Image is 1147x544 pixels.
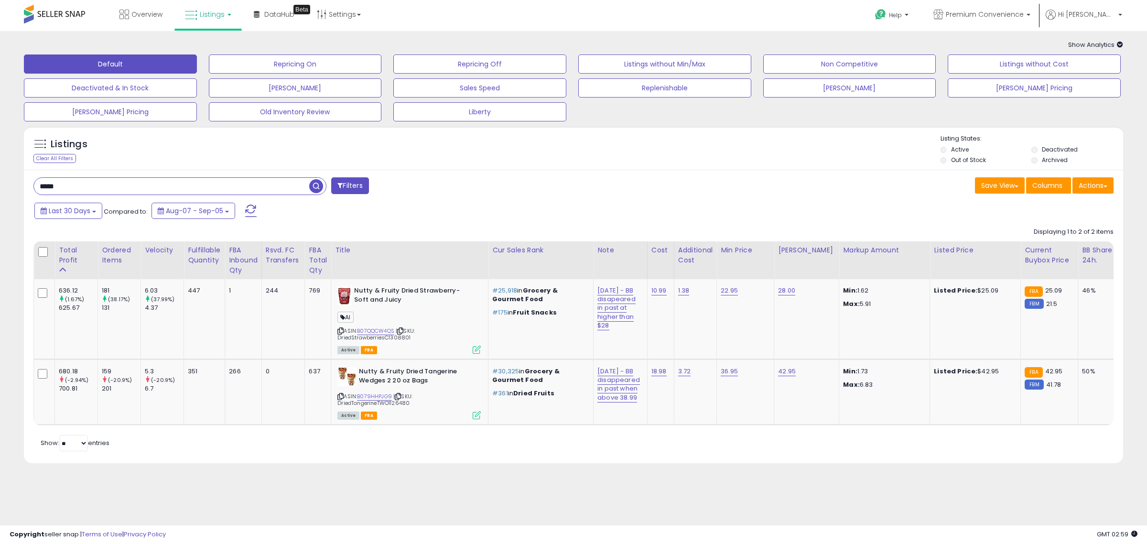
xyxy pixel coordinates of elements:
div: 625.67 [59,304,97,312]
button: Filters [331,177,368,194]
button: Columns [1026,177,1071,194]
span: 21.5 [1046,299,1058,308]
strong: Max: [843,380,860,389]
button: Default [24,54,197,74]
b: Listed Price: [934,286,977,295]
div: Cost [651,245,670,255]
span: #361 [492,389,508,398]
a: Help [867,1,918,31]
b: Nutty & Fruity Dried Strawberry- Soft and Juicy [354,286,470,306]
span: Show Analytics [1068,40,1123,49]
div: Note [597,245,643,255]
span: #30,325 [492,367,519,376]
div: 4.37 [145,304,184,312]
a: 1.38 [678,286,690,295]
div: 244 [266,286,298,295]
span: | SKU: DriedStrawberriesC1308801 [337,327,415,341]
span: Listings [200,10,225,19]
b: Listed Price: [934,367,977,376]
small: (1.67%) [65,295,84,303]
button: Aug-07 - Sep-05 [151,203,235,219]
button: Listings without Cost [948,54,1121,74]
span: Aug-07 - Sep-05 [166,206,223,216]
span: DataHub [264,10,294,19]
button: Old Inventory Review [209,102,382,121]
a: 10.99 [651,286,667,295]
span: 42.95 [1045,367,1063,376]
div: Listed Price [934,245,1017,255]
button: Repricing On [209,54,382,74]
div: 351 [188,367,217,376]
span: FBA [361,412,377,420]
small: (38.17%) [108,295,130,303]
div: Ordered Items [102,245,137,265]
div: 680.18 [59,367,97,376]
div: 700.81 [59,384,97,393]
button: Sales Speed [393,78,566,98]
a: 28.00 [778,286,795,295]
small: (-2.94%) [65,376,88,384]
a: 18.98 [651,367,667,376]
p: in [492,308,586,317]
p: 1.62 [843,286,922,295]
div: Markup Amount [843,245,926,255]
span: Hi [PERSON_NAME] [1058,10,1115,19]
span: Show: entries [41,438,109,447]
span: 41.78 [1046,380,1061,389]
div: 637 [309,367,324,376]
label: Out of Stock [951,156,986,164]
a: B07QQCW4QS [357,327,394,335]
button: Listings without Min/Max [578,54,751,74]
div: BB Share 24h. [1082,245,1117,265]
div: ASIN: [337,286,481,353]
b: Nutty & Fruity Dried Tangerine Wedges 2 20 oz Bags [359,367,475,387]
span: AI [337,312,354,323]
a: B079HHPJG9 [357,392,392,401]
button: Liberty [393,102,566,121]
span: All listings currently available for purchase on Amazon [337,346,359,354]
p: in [492,286,586,304]
span: Fruit Snacks [513,308,557,317]
button: Deactivated & In Stock [24,78,197,98]
p: Listing States: [941,134,1124,143]
h5: Listings [51,138,87,151]
div: $42.95 [934,367,1013,376]
div: Current Buybox Price [1025,245,1074,265]
div: ASIN: [337,367,481,418]
div: 131 [102,304,141,312]
div: Title [335,245,484,255]
label: Active [951,145,969,153]
span: Columns [1032,181,1062,190]
div: 181 [102,286,141,295]
p: in [492,367,586,384]
small: (37.99%) [151,295,174,303]
div: Min Price [721,245,770,255]
a: Hi [PERSON_NAME] [1046,10,1122,31]
label: Deactivated [1042,145,1078,153]
span: All listings currently available for purchase on Amazon [337,412,359,420]
p: 6.83 [843,381,922,389]
span: #25,918 [492,286,517,295]
span: Grocery & Gourmet Food [492,367,560,384]
strong: Min: [843,286,857,295]
p: in [492,389,586,398]
div: 769 [309,286,324,295]
p: 1.73 [843,367,922,376]
div: Tooltip anchor [293,5,310,14]
span: Last 30 Days [49,206,90,216]
a: 36.95 [721,367,738,376]
button: [PERSON_NAME] Pricing [24,102,197,121]
button: [PERSON_NAME] [209,78,382,98]
button: Last 30 Days [34,203,102,219]
div: 6.03 [145,286,184,295]
span: | SKU: DriedTangerineTWO1126480 [337,392,412,407]
strong: Max: [843,299,860,308]
div: 46% [1082,286,1114,295]
button: Actions [1072,177,1114,194]
small: FBM [1025,380,1043,390]
i: Get Help [875,9,887,21]
div: 1 [229,286,254,295]
button: Replenishable [578,78,751,98]
div: Total Profit [59,245,94,265]
div: 159 [102,367,141,376]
